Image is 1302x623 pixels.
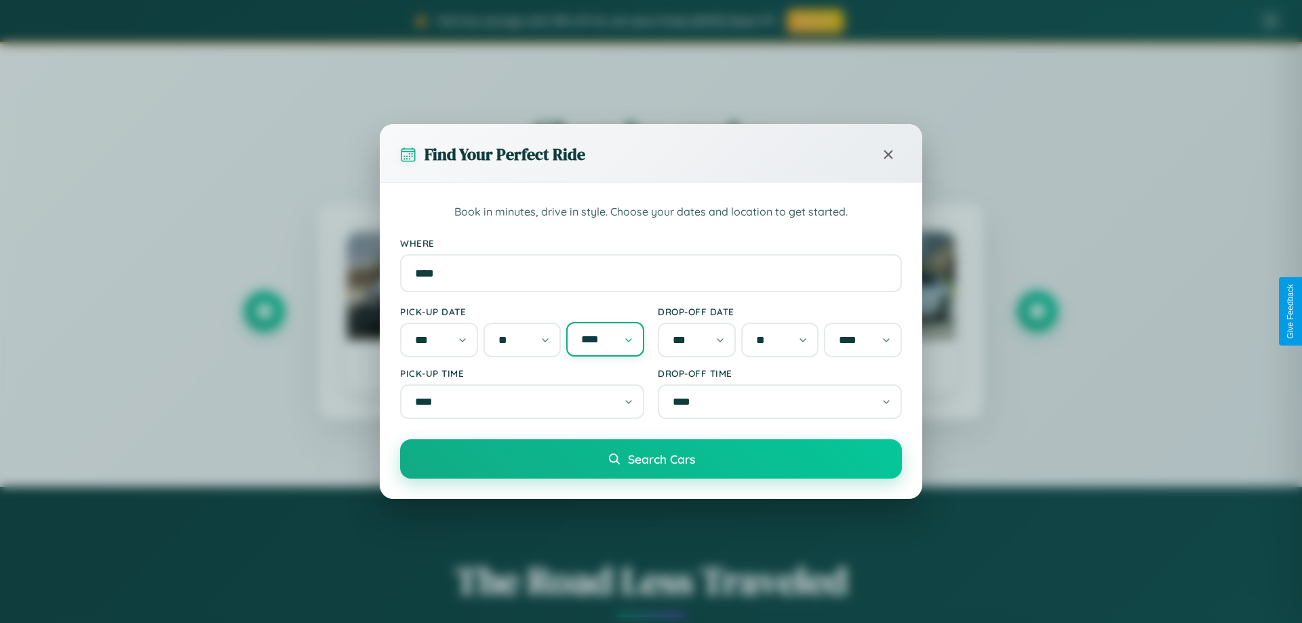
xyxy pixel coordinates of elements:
[400,306,644,317] label: Pick-up Date
[400,367,644,379] label: Pick-up Time
[425,143,585,165] h3: Find Your Perfect Ride
[658,367,902,379] label: Drop-off Time
[658,306,902,317] label: Drop-off Date
[628,451,695,466] span: Search Cars
[400,237,902,249] label: Where
[400,439,902,479] button: Search Cars
[400,203,902,221] p: Book in minutes, drive in style. Choose your dates and location to get started.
